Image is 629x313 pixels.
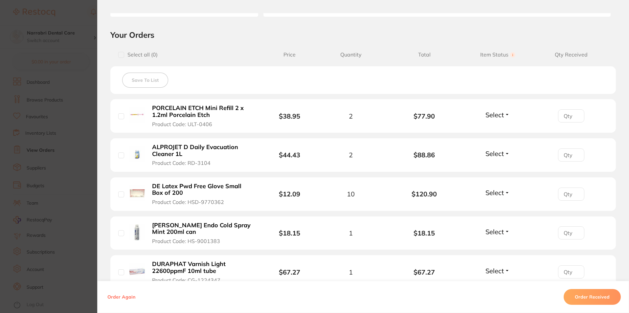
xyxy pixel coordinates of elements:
b: DURAPHAT Varnish Light 22600ppmF 10ml tube [152,261,254,274]
b: $12.09 [279,190,300,198]
button: [PERSON_NAME] Endo Cold Spray Mint 200ml can Product Code: HS-9001383 [150,222,256,245]
input: Qty [558,265,584,279]
img: ALPROJET D Daily Evacuation Cleaner 1L [129,146,145,162]
b: ALPROJET D Daily Evacuation Cleaner 1L [152,144,254,157]
button: DE Latex Pwd Free Glove Small Box of 200 Product Code: HSD-9770362 [150,183,256,206]
span: Product Code: ULT-0406 [152,121,212,127]
span: Product Code: RD-3104 [152,160,211,166]
button: DURAPHAT Varnish Light 22600ppmF 10ml tube Product Code: CG-1224347 [150,260,256,283]
span: Product Code: CG-1224347 [152,277,220,283]
b: $67.27 [279,268,300,276]
span: Select all ( 0 ) [124,52,158,58]
span: Total [388,52,461,58]
input: Qty [558,226,584,239]
span: 1 [349,268,353,276]
span: 1 [349,229,353,237]
img: DURAPHAT Varnish Light 22600ppmF 10ml tube [129,263,145,279]
span: 10 [347,190,355,198]
button: Select [483,149,512,158]
b: [PERSON_NAME] Endo Cold Spray Mint 200ml can [152,222,254,235]
button: ALPROJET D Daily Evacuation Cleaner 1L Product Code: RD-3104 [150,144,256,167]
button: Save To List [122,73,168,88]
button: Select [483,267,512,275]
input: Qty [558,148,584,162]
span: Select [485,111,504,119]
span: Product Code: HSD-9770362 [152,199,224,205]
button: PORCELAIN ETCH Mini Refill 2 x 1.2ml Porcelain Etch Product Code: ULT-0406 [150,104,256,127]
span: Qty Received [534,52,608,58]
span: Price [265,52,314,58]
input: Qty [558,188,584,201]
b: $38.95 [279,112,300,120]
b: $120.90 [388,190,461,198]
input: Qty [558,109,584,123]
span: 2 [349,151,353,159]
b: $88.86 [388,151,461,159]
span: Select [485,267,504,275]
img: DE Latex Pwd Free Glove Small Box of 200 [129,185,145,201]
button: Order Received [564,289,621,305]
img: Henry Schein Endo Cold Spray Mint 200ml can [129,224,145,240]
button: Select [483,111,512,119]
h2: Your Orders [110,30,616,40]
b: $44.43 [279,151,300,159]
button: Select [483,228,512,236]
span: Quantity [314,52,388,58]
span: Item Status [461,52,535,58]
b: $67.27 [388,268,461,276]
span: Select [485,189,504,197]
span: 2 [349,112,353,120]
b: DE Latex Pwd Free Glove Small Box of 200 [152,183,254,196]
b: $77.90 [388,112,461,120]
button: Order Again [105,294,137,300]
span: Select [485,149,504,158]
b: $18.15 [279,229,300,237]
span: Select [485,228,504,236]
span: Product Code: HS-9001383 [152,238,220,244]
button: Select [483,189,512,197]
img: PORCELAIN ETCH Mini Refill 2 x 1.2ml Porcelain Etch [129,107,145,123]
b: PORCELAIN ETCH Mini Refill 2 x 1.2ml Porcelain Etch [152,105,254,118]
b: $18.15 [388,229,461,237]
